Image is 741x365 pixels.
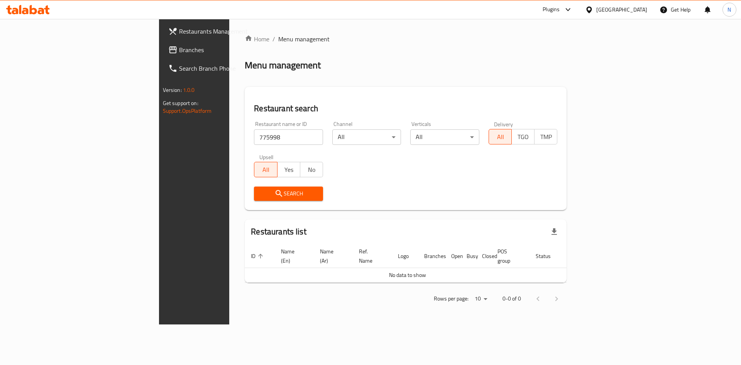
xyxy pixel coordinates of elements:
span: No data to show [389,270,426,280]
span: N [727,5,731,14]
span: Get support on: [163,98,198,108]
span: Name (En) [281,247,305,265]
span: Status [536,251,561,261]
button: All [254,162,277,177]
span: No [303,164,320,175]
th: Busy [460,244,476,268]
a: Branches [162,41,283,59]
div: Export file [545,222,563,241]
h2: Restaurants list [251,226,306,238]
input: Search for restaurant name or ID.. [254,129,323,145]
span: Search Branch Phone [179,64,277,73]
span: TMP [538,131,554,143]
div: All [332,129,401,145]
th: Branches [418,244,445,268]
th: Open [445,244,460,268]
button: TGO [511,129,535,144]
span: Version: [163,85,182,95]
button: No [300,162,323,177]
div: [GEOGRAPHIC_DATA] [596,5,647,14]
div: Plugins [543,5,560,14]
span: TGO [515,131,531,143]
a: Support.OpsPlatform [163,106,212,116]
div: Rows per page: [472,293,490,305]
span: Menu management [278,34,330,44]
p: Rows per page: [434,294,469,304]
span: POS group [497,247,520,265]
span: All [257,164,274,175]
label: Upsell [259,154,274,160]
span: Restaurants Management [179,27,277,36]
span: Yes [281,164,297,175]
th: Logo [392,244,418,268]
span: All [492,131,509,143]
span: 1.0.0 [183,85,195,95]
span: Ref. Name [359,247,382,265]
label: Delivery [494,121,513,127]
span: ID [251,251,266,261]
span: Search [260,189,317,199]
h2: Restaurant search [254,103,557,114]
span: Name (Ar) [320,247,343,265]
button: Search [254,187,323,201]
p: 0-0 of 0 [502,294,521,304]
nav: breadcrumb [245,34,567,44]
table: enhanced table [245,244,597,283]
div: All [410,129,479,145]
span: Branches [179,45,277,54]
th: Closed [476,244,491,268]
button: Yes [277,162,300,177]
button: TMP [534,129,557,144]
a: Search Branch Phone [162,59,283,78]
h2: Menu management [245,59,321,71]
a: Restaurants Management [162,22,283,41]
button: All [489,129,512,144]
